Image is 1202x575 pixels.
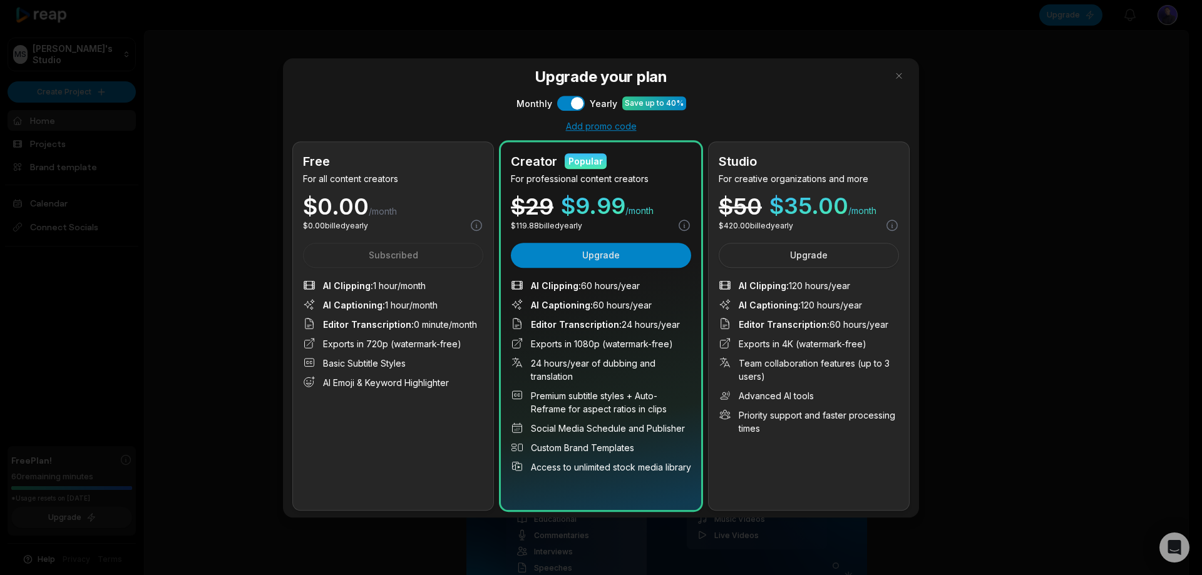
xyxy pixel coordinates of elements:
[511,220,582,231] p: $ 119.88 billed yearly
[769,195,848,217] span: $ 35.00
[511,151,557,170] h2: Creator
[511,337,691,350] li: Exports in 1080p (watermark-free)
[531,318,622,329] span: Editor Transcription :
[511,460,691,473] li: Access to unlimited stock media library
[531,278,640,292] span: 60 hours/year
[719,242,899,267] button: Upgrade
[323,280,373,290] span: AI Clipping :
[719,151,757,170] h2: Studio
[719,356,899,382] li: Team collaboration features (up to 3 users)
[369,205,397,217] span: /month
[531,317,680,330] span: 24 hours/year
[323,278,426,292] span: 1 hour/month
[293,66,909,88] h3: Upgrade your plan
[511,440,691,454] li: Custom Brand Templates
[511,195,553,217] div: $ 29
[568,155,603,168] div: Popular
[303,171,483,185] p: For all content creators
[323,318,414,329] span: Editor Transcription :
[303,220,368,231] p: $ 0.00 billed yearly
[719,171,899,185] p: For creative organizations and more
[625,98,684,109] div: Save up to 40%
[511,242,691,267] button: Upgrade
[511,389,691,415] li: Premium subtitle styles + Auto-Reframe for aspect ratios in clips
[323,298,438,311] span: 1 hour/month
[719,389,899,402] li: Advanced AI tools
[739,317,888,330] span: 60 hours/year
[531,299,593,310] span: AI Captioning :
[561,195,625,217] span: $ 9.99
[323,299,385,310] span: AI Captioning :
[511,421,691,434] li: Social Media Schedule and Publisher
[590,96,617,109] span: Yearly
[303,375,483,389] li: AI Emoji & Keyword Highlighter
[303,356,483,369] li: Basic Subtitle Styles
[739,280,789,290] span: AI Clipping :
[303,195,369,217] span: $ 0.00
[719,337,899,350] li: Exports in 4K (watermark-free)
[511,356,691,382] li: 24 hours/year of dubbing and translation
[531,298,652,311] span: 60 hours/year
[516,96,552,109] span: Monthly
[303,151,330,170] h2: Free
[293,121,909,132] div: Add promo code
[739,299,801,310] span: AI Captioning :
[531,280,581,290] span: AI Clipping :
[848,205,876,217] span: /month
[739,278,850,292] span: 120 hours/year
[719,220,793,231] p: $ 420.00 billed yearly
[719,195,762,217] div: $ 50
[511,171,691,185] p: For professional content creators
[625,205,654,217] span: /month
[739,318,830,329] span: Editor Transcription :
[303,337,483,350] li: Exports in 720p (watermark-free)
[739,298,862,311] span: 120 hours/year
[719,408,899,434] li: Priority support and faster processing times
[323,317,477,330] span: 0 minute/month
